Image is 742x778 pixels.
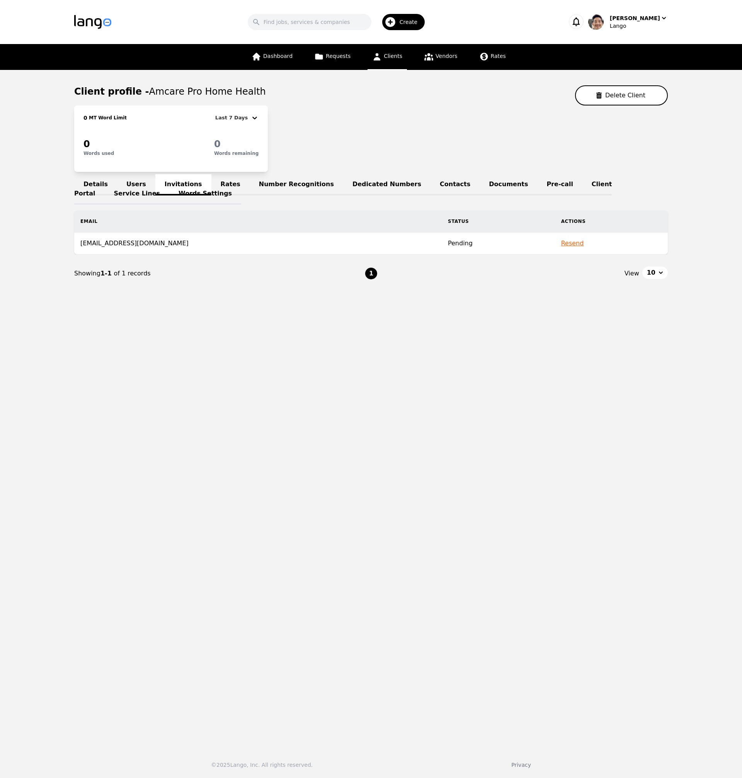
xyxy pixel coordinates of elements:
span: Vendors [436,53,457,59]
span: Clients [384,53,402,59]
p: Words remaining [214,150,259,156]
span: Rates [491,53,506,59]
a: Dedicated Numbers [343,174,431,195]
a: Rates [211,174,250,195]
span: View [625,269,639,278]
span: 0 [214,139,221,149]
img: User Profile [588,14,604,30]
button: Resend [561,239,584,248]
span: 1-1 [100,270,114,277]
div: Lango [610,22,668,30]
button: Delete Client [575,85,668,105]
a: Service Lines [105,183,170,205]
p: Words used [83,150,114,156]
td: Pending [442,233,555,255]
a: Dashboard [247,44,297,70]
span: Amcare Pro Home Health [149,86,265,97]
th: Actions [555,211,668,233]
td: [EMAIL_ADDRESS][DOMAIN_NAME] [74,233,442,255]
a: Number Recognitions [250,174,343,195]
span: Dashboard [263,53,293,59]
input: Find jobs, services & companies [248,14,371,30]
a: Clients [368,44,407,70]
span: Requests [326,53,351,59]
div: © 2025 Lango, Inc. All rights reserved. [211,761,313,769]
a: Requests [310,44,355,70]
a: Vendors [419,44,462,70]
button: User Profile[PERSON_NAME]Lango [588,14,668,30]
nav: Page navigation [74,255,668,292]
span: Create [400,18,423,26]
a: Pre-call [538,174,582,195]
span: 0 [83,115,87,121]
div: Last 7 Days [215,113,251,122]
span: 0 [83,139,90,149]
a: Users [117,174,155,195]
a: Documents [480,174,537,195]
th: Email [74,211,442,233]
img: Logo [74,15,111,29]
span: 10 [647,268,655,277]
a: Privacy [511,762,531,768]
h1: Client profile - [74,85,266,98]
a: Details [74,174,117,195]
th: Status [442,211,555,233]
h2: MT Word Limit [87,115,127,121]
a: Client Portal [74,174,612,205]
a: Rates [475,44,511,70]
button: Create [371,11,430,33]
a: Contacts [431,174,480,195]
div: [PERSON_NAME] [610,14,660,22]
button: 10 [642,267,668,279]
a: Words Settings [169,183,241,205]
div: Showing of 1 records [74,269,365,278]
